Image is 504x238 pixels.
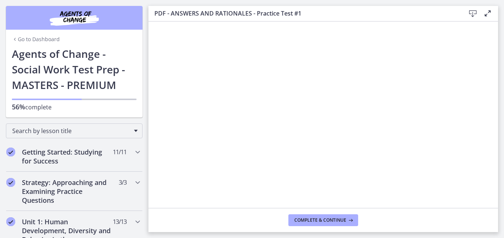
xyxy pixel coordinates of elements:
[6,217,15,226] i: Completed
[6,148,15,156] i: Completed
[30,9,119,27] img: Agents of Change
[119,178,127,187] span: 3 / 3
[154,9,454,18] h3: PDF - ANSWERS AND RATIONALES - Practice Test #1
[6,123,143,138] div: Search by lesson title
[12,102,137,112] p: complete
[22,148,112,165] h2: Getting Started: Studying for Success
[12,46,137,93] h1: Agents of Change - Social Work Test Prep - MASTERS - PREMIUM
[113,148,127,156] span: 11 / 11
[113,217,127,226] span: 13 / 13
[12,102,25,111] span: 56%
[12,36,60,43] a: Go to Dashboard
[6,178,15,187] i: Completed
[22,178,112,205] h2: Strategy: Approaching and Examining Practice Questions
[12,127,130,135] span: Search by lesson title
[294,217,346,223] span: Complete & continue
[288,214,358,226] button: Complete & continue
